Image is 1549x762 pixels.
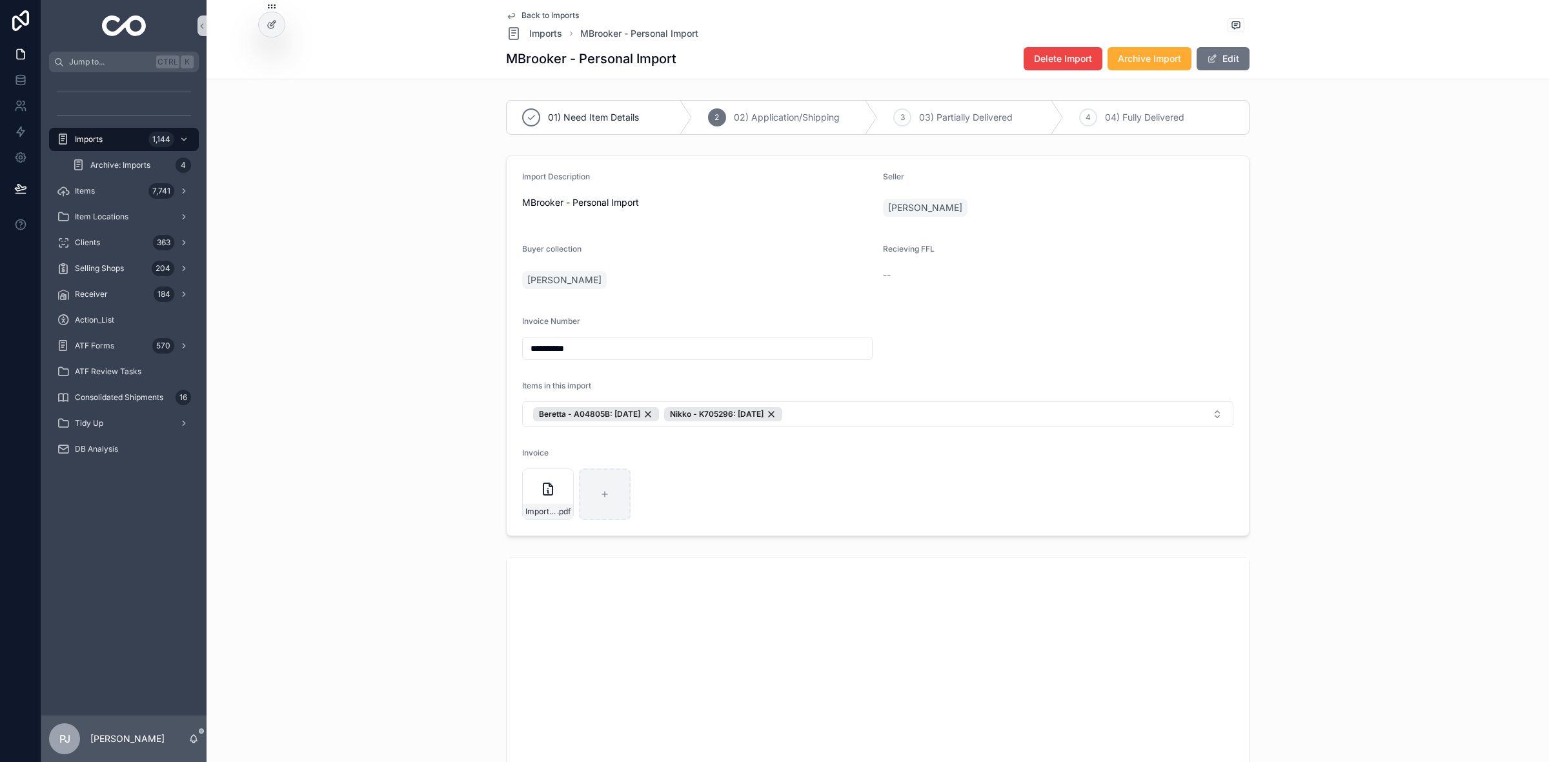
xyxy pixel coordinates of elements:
span: [PERSON_NAME] [888,201,962,214]
a: Clients363 [49,231,199,254]
span: 3 [900,112,905,123]
div: 1,144 [148,132,174,147]
a: Selling Shops204 [49,257,199,280]
h1: MBrooker - Personal Import [506,50,676,68]
a: [PERSON_NAME] [522,271,607,289]
a: Back to Imports [506,10,579,21]
span: K [182,57,192,67]
span: 02) Application/Shipping [734,111,840,124]
div: 4 [176,157,191,173]
a: Tidy Up [49,412,199,435]
span: ATF Review Tasks [75,366,141,377]
div: 363 [153,235,174,250]
button: Unselect 14839 [533,407,659,421]
a: MBrooker - Personal Import [580,27,698,40]
button: Select Button [522,401,1233,427]
img: App logo [102,15,147,36]
span: -- [883,268,891,281]
button: Jump to...CtrlK [49,52,199,72]
span: Recieving FFL [883,244,935,254]
a: Action_List [49,308,199,332]
a: Receiver184 [49,283,199,306]
span: [PERSON_NAME] [527,274,602,286]
span: Consolidated Shipments [75,392,163,403]
div: 204 [152,261,174,276]
a: Item Locations [49,205,199,228]
div: 7,741 [148,183,174,199]
span: 04) Fully Delivered [1105,111,1184,124]
span: 4 [1086,112,1091,123]
span: Jump to... [69,57,151,67]
span: Invoice Number [522,316,580,326]
span: Buyer collection [522,244,582,254]
a: DB Analysis [49,437,199,461]
div: 184 [154,286,174,302]
button: Archive Import [1108,47,1191,70]
span: ATF Forms [75,341,114,351]
a: [PERSON_NAME] [883,199,967,217]
span: DB Analysis [75,444,118,454]
a: Items7,741 [49,179,199,203]
span: Invoice [522,448,549,457]
span: Import Description [522,172,590,181]
a: Consolidated Shipments16 [49,386,199,409]
div: scrollable content [41,72,207,477]
div: 570 [152,338,174,354]
a: ATF Forms570 [49,334,199,357]
span: Seller [883,172,904,181]
span: Ctrl [156,55,179,68]
span: MBrooker - Personal Import [522,196,873,209]
span: Beretta - A04805B: [DATE] [539,409,640,419]
span: Selling Shops [75,263,124,274]
span: 2 [714,112,719,123]
span: Item Locations [75,212,128,222]
span: Action_List [75,315,114,325]
span: Items in this import [522,381,591,390]
span: Archive Import [1118,52,1181,65]
button: Unselect 14840 [664,407,782,421]
button: Edit [1197,47,1250,70]
span: Nikko - K705296: [DATE] [670,409,764,419]
span: Archive: Imports [90,160,150,170]
span: Clients [75,237,100,248]
span: Receiver [75,289,108,299]
a: Archive: Imports4 [65,154,199,177]
span: .pdf [557,506,571,517]
span: 03) Partially Delivered [919,111,1013,124]
span: Importing-my-shotguns-from-the-UK-to-the-US [525,506,557,517]
a: Imports1,144 [49,128,199,151]
span: Tidy Up [75,418,103,428]
button: Delete Import [1024,47,1102,70]
span: 01) Need Item Details [548,111,639,124]
span: Back to Imports [521,10,579,21]
span: Delete Import [1034,52,1092,65]
span: Imports [529,27,562,40]
span: Items [75,186,95,196]
div: 16 [176,390,191,405]
p: [PERSON_NAME] [90,732,165,745]
a: ATF Review Tasks [49,360,199,383]
span: Imports [75,134,103,145]
span: PJ [59,731,70,747]
a: Imports [506,26,562,41]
